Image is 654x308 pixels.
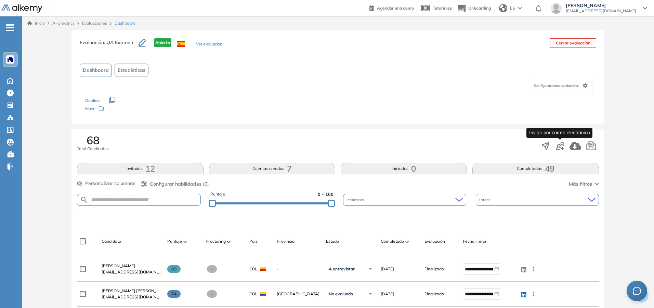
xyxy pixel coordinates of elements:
button: Configurar habilidades (0) [141,180,209,188]
i: - [6,27,14,28]
button: Estadísticas [115,64,148,77]
span: Estadísticas [118,67,145,74]
a: Inicio [27,20,45,26]
button: Ver evaluación [196,41,222,48]
button: Iniciadas0 [341,163,467,174]
img: [missing "en.ARROW_ALT" translation] [227,241,231,243]
span: [DATE] [381,266,394,272]
img: Ícono de flecha [368,292,372,296]
a: Agendar una demo [369,3,414,12]
span: [PERSON_NAME] [PERSON_NAME] [102,288,170,293]
button: Personalizar columnas [77,180,135,187]
span: Alkymetrics [52,21,75,26]
img: COL [260,292,266,296]
span: ES [510,5,515,11]
a: [PERSON_NAME] [102,263,162,269]
span: Estado [326,238,339,244]
span: Configuraciones opcionales [534,83,580,88]
button: Más filtros [569,180,599,188]
img: ESP [177,41,185,47]
img: Logo [1,4,42,13]
span: Incidencias [346,197,365,202]
span: Dashboard [83,67,109,74]
img: world [499,4,507,12]
span: No evaluado [329,291,353,297]
button: Cerrar evaluación [550,38,596,48]
button: Invitados12 [77,163,203,174]
button: Onboarding [457,1,491,16]
span: Provincia [277,238,295,244]
span: - [277,266,321,272]
span: COL [249,291,258,297]
span: [GEOGRAPHIC_DATA] [277,291,321,297]
span: [DATE] [381,291,394,297]
span: Abierta [154,38,171,47]
span: Agendar una demo [377,5,414,11]
button: Dashboard [80,64,112,77]
img: https://assets.alkemy.org/workspaces/1394/c9baeb50-dbbd-46c2-a7b2-c74a16be862c.png [8,57,13,62]
span: COL [249,266,258,272]
img: [missing "en.ARROW_ALT" translation] [405,241,409,243]
span: Personalizar columnas [85,180,135,187]
span: : QA Examen [104,39,133,45]
span: Evaluación [424,238,445,244]
span: Puntaje [167,238,182,244]
span: Estado [479,197,492,202]
span: Total Candidatos [77,146,109,152]
span: 74 [167,290,181,298]
span: Candidato [102,238,121,244]
span: Onboarding [468,5,491,11]
img: COL [260,267,266,271]
span: Duplicar [85,98,101,103]
span: Más filtros [569,180,592,188]
span: Puntaje [210,191,225,198]
img: [missing "en.ARROW_ALT" translation] [183,241,187,243]
img: arrow [518,7,522,10]
span: [EMAIL_ADDRESS][DOMAIN_NAME] [102,269,162,275]
span: [PERSON_NAME] [566,3,636,8]
span: Finalizado [424,266,444,272]
div: Incidencias [343,194,466,206]
img: Ícono de flecha [368,267,372,271]
a: Evaluaciones [82,21,107,26]
a: [PERSON_NAME] [PERSON_NAME] [102,288,162,294]
span: Proctoring [206,238,226,244]
img: SEARCH_ALT [80,196,88,204]
span: Finalizado [424,291,444,297]
span: message [632,286,641,295]
h3: Evaluación [80,38,139,53]
span: 0 - 100 [318,191,333,198]
span: A entrevistar [329,266,355,272]
div: Invitar por correo electrónico [526,128,592,138]
span: Configurar habilidades (0) [150,180,209,188]
div: Estado [476,194,599,206]
span: [EMAIL_ADDRESS][DOMAIN_NAME] [566,8,636,14]
span: Dashboard [115,20,135,26]
span: Fecha límite [463,238,486,244]
span: 68 [87,135,100,146]
button: Cuentas creadas7 [209,163,335,174]
div: Mover [85,103,154,116]
span: 83 [167,265,181,273]
div: Configuraciones opcionales [531,77,593,94]
span: - [207,265,217,273]
span: - [207,290,217,298]
span: Tutoriales [433,5,452,11]
span: [EMAIL_ADDRESS][DOMAIN_NAME] [102,294,162,300]
button: Completadas49 [472,163,599,174]
span: País [249,238,258,244]
span: [PERSON_NAME] [102,263,135,268]
span: Completado [381,238,404,244]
